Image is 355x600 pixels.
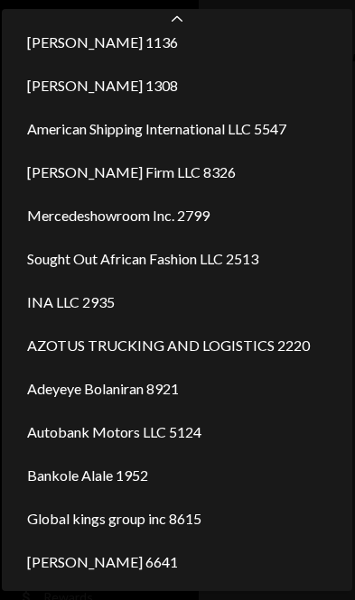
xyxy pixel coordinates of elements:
span: AZOTUS TRUCKING AND LOGISTICS 2220 [27,335,310,356]
span: Global kings group inc 8615 [27,508,201,530]
span: Bankole Alale 1952 [27,465,148,486]
span: Sought Out African Fashion LLC 2513 [27,248,258,270]
span: Mercedeshowroom Inc. 2799 [27,205,210,226]
span: [PERSON_NAME] Firm LLC 8326 [27,162,236,183]
span: [PERSON_NAME] 6641 [27,551,178,573]
span: American Shipping International LLC 5547 [27,118,286,140]
span: INA LLC 2935 [27,291,115,313]
span: Autobank Motors LLC 5124 [27,421,201,443]
span: [PERSON_NAME] 1308 [27,75,178,97]
span: Adeyeye Bolaniran 8921 [27,378,179,400]
span: [PERSON_NAME] 1136 [27,32,178,53]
